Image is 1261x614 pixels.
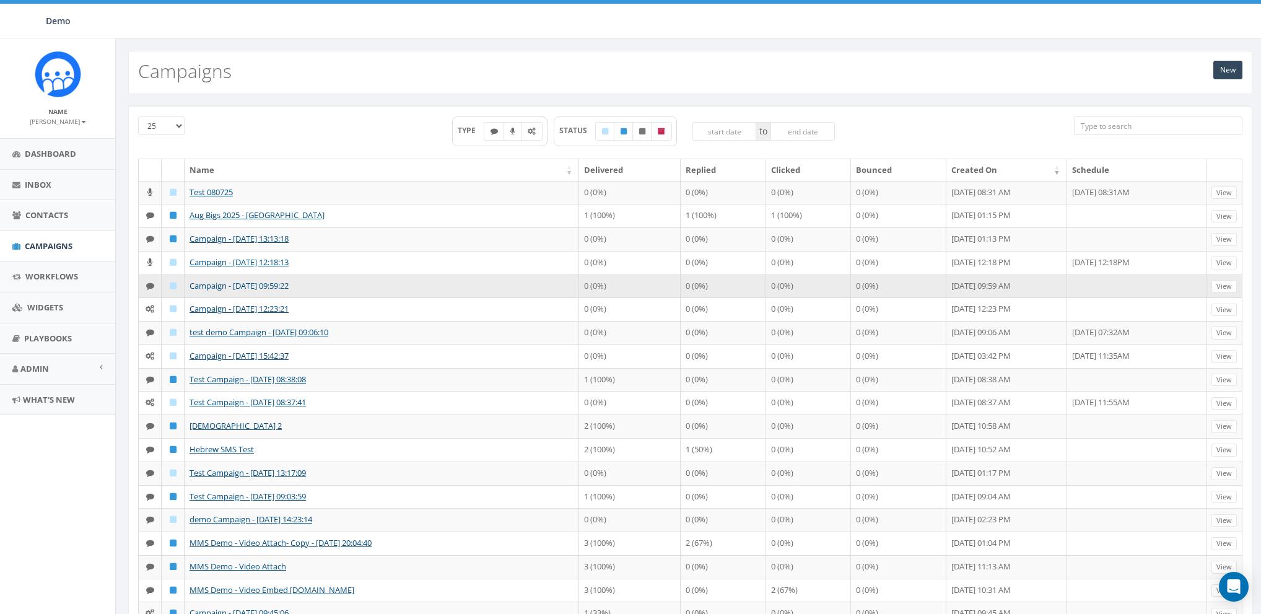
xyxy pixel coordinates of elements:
td: 0 (0%) [851,368,946,392]
td: 1 (100%) [579,485,681,509]
a: [PERSON_NAME] [30,115,86,126]
td: [DATE] 12:18 PM [946,251,1067,274]
i: Automated Message [146,305,154,313]
td: 0 (0%) [579,251,681,274]
i: Published [170,445,177,454]
td: 0 (0%) [766,297,851,321]
td: 0 (0%) [681,462,766,485]
td: 0 (0%) [579,462,681,485]
td: 0 (0%) [766,508,851,532]
td: 0 (0%) [851,555,946,579]
a: View [1211,420,1237,433]
td: [DATE] 08:31 AM [946,181,1067,204]
td: 2 (100%) [579,414,681,438]
a: Test Campaign - [DATE] 08:37:41 [190,397,306,408]
td: 0 (0%) [681,555,766,579]
span: to [756,122,770,141]
a: Campaign - [DATE] 12:23:21 [190,303,289,314]
a: Campaign - [DATE] 09:59:22 [190,280,289,291]
td: 0 (0%) [681,321,766,344]
i: Draft [170,398,177,406]
a: Campaign - [DATE] 12:18:13 [190,257,289,268]
i: Text SMS [146,493,154,501]
td: [DATE] 12:23 PM [946,297,1067,321]
a: Test Campaign - [DATE] 09:03:59 [190,491,306,502]
label: Text SMS [484,122,505,141]
a: Test 080725 [190,186,233,198]
th: Bounced [851,159,946,181]
td: [DATE] 08:31AM [1067,181,1206,204]
td: 0 (0%) [579,181,681,204]
i: Published [170,422,177,430]
span: STATUS [559,125,596,136]
td: 0 (0%) [579,344,681,368]
span: Campaigns [25,240,72,252]
i: Text SMS [146,282,154,290]
td: 0 (0%) [681,485,766,509]
td: [DATE] 10:31 AM [946,579,1067,602]
td: 0 (0%) [681,274,766,298]
td: 0 (0%) [681,297,766,321]
i: Text SMS [491,128,498,135]
input: Type to search [1074,116,1242,135]
a: Hebrew SMS Test [190,444,254,455]
i: Published [170,539,177,547]
a: View [1211,304,1237,317]
a: View [1211,186,1237,200]
td: 0 (0%) [681,508,766,532]
a: View [1211,537,1237,550]
a: View [1211,514,1237,527]
td: 0 (0%) [766,438,851,462]
i: Published [170,235,177,243]
span: Contacts [25,209,68,221]
span: TYPE [458,125,484,136]
label: Published [614,122,634,141]
td: 0 (0%) [851,462,946,485]
a: View [1211,257,1237,270]
th: Delivered [579,159,681,181]
td: 0 (0%) [681,181,766,204]
td: [DATE] 09:04 AM [946,485,1067,509]
td: 2 (100%) [579,438,681,462]
span: Inbox [25,179,51,190]
td: 0 (0%) [851,532,946,555]
i: Published [170,563,177,571]
td: 0 (0%) [851,251,946,274]
td: 1 (100%) [579,204,681,227]
td: 0 (0%) [579,391,681,414]
i: Draft [170,305,177,313]
td: 0 (0%) [766,462,851,485]
td: 0 (0%) [766,555,851,579]
a: demo Campaign - [DATE] 14:23:14 [190,514,312,525]
i: Text SMS [146,375,154,384]
th: Replied [681,159,766,181]
td: [DATE] 09:59 AM [946,274,1067,298]
i: Text SMS [146,539,154,547]
td: 0 (0%) [766,532,851,555]
a: test demo Campaign - [DATE] 09:06:10 [190,327,328,338]
td: 0 (0%) [766,344,851,368]
i: Published [170,211,177,219]
input: start date [692,122,757,141]
td: [DATE] 10:52 AM [946,438,1067,462]
td: 0 (0%) [579,274,681,298]
a: Campaign - [DATE] 13:13:18 [190,233,289,244]
a: Aug Bigs 2025 - [GEOGRAPHIC_DATA] [190,209,325,221]
a: View [1211,280,1237,293]
td: [DATE] 01:15 PM [946,204,1067,227]
i: Text SMS [146,422,154,430]
td: 0 (0%) [851,414,946,438]
td: 3 (100%) [579,579,681,602]
i: Automated Message [528,128,536,135]
i: Draft [602,128,608,135]
td: 1 (50%) [681,438,766,462]
label: Draft [595,122,615,141]
td: [DATE] 11:35AM [1067,344,1206,368]
span: Widgets [27,302,63,313]
a: View [1211,397,1237,410]
td: 0 (0%) [851,227,946,251]
td: 1 (100%) [681,204,766,227]
i: Automated Message [146,398,154,406]
td: [DATE] 08:38 AM [946,368,1067,392]
td: 0 (0%) [681,227,766,251]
